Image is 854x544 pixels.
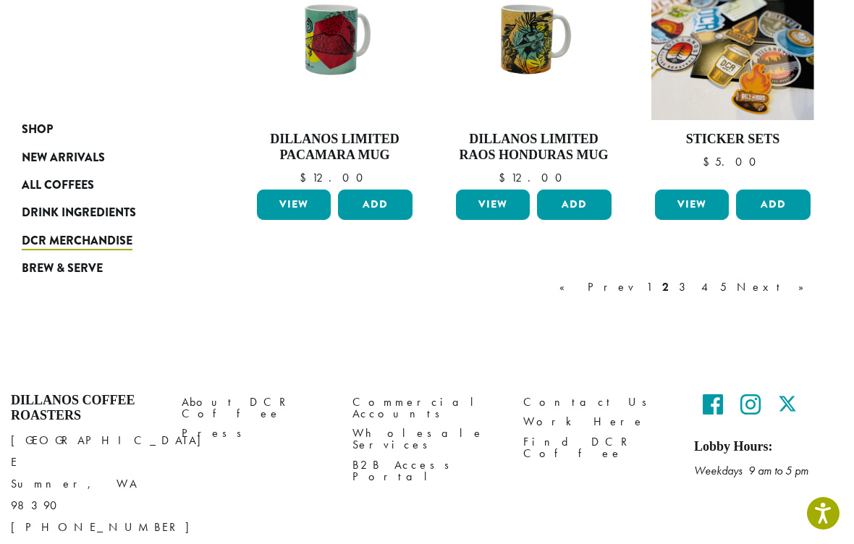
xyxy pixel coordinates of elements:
button: Add [338,190,412,220]
a: 1 [643,279,655,296]
a: 3 [676,279,694,296]
a: Next » [734,279,817,296]
a: 5 [717,279,730,296]
a: About DCR Coffee [182,393,331,424]
a: Press [182,424,331,443]
bdi: 12.00 [300,170,370,185]
bdi: 12.00 [499,170,569,185]
h4: Dillanos Limited Raos Honduras Mug [452,132,615,163]
span: Brew & Serve [22,260,103,278]
span: Shop [22,121,53,139]
span: $ [499,170,511,185]
a: 2 [659,279,672,296]
h5: Lobby Hours: [694,439,843,455]
span: $ [703,154,715,169]
a: All Coffees [22,171,192,199]
a: View [456,190,530,220]
a: Drink Ingredients [22,199,192,226]
h4: Dillanos Coffee Roasters [11,393,160,424]
bdi: 5.00 [703,154,763,169]
a: Find DCR Coffee [523,432,672,463]
a: Shop [22,116,192,143]
a: « Prev [557,279,639,296]
button: Add [736,190,810,220]
a: Commercial Accounts [352,393,502,424]
a: Brew & Serve [22,255,192,282]
span: All Coffees [22,177,94,195]
button: Add [537,190,611,220]
em: Weekdays 9 am to 5 pm [694,463,808,478]
h4: Sticker Sets [651,132,814,148]
a: View [655,190,729,220]
a: New Arrivals [22,143,192,171]
span: New Arrivals [22,149,105,167]
a: 4 [698,279,713,296]
a: B2B Access Portal [352,455,502,486]
a: Work Here [523,412,672,432]
p: [GEOGRAPHIC_DATA] E Sumner, WA 98390 [PHONE_NUMBER] [11,430,160,538]
a: DCR Merchandise [22,227,192,255]
h4: Dillanos Limited Pacamara Mug [253,132,416,163]
a: Contact Us [523,393,672,412]
span: $ [300,170,312,185]
a: Wholesale Services [352,424,502,455]
a: View [257,190,331,220]
span: DCR Merchandise [22,232,132,250]
span: Drink Ingredients [22,204,136,222]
